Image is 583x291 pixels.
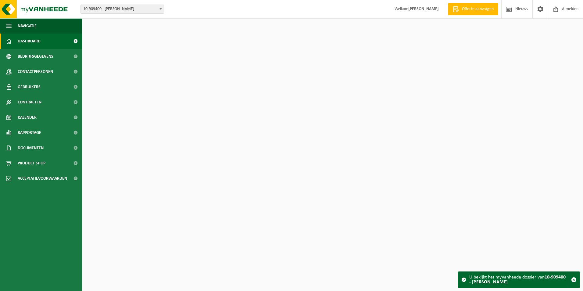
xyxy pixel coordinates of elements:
span: Gebruikers [18,79,41,95]
strong: 10-909400 - [PERSON_NAME] [469,275,566,285]
span: Acceptatievoorwaarden [18,171,67,186]
strong: [PERSON_NAME] [408,7,439,11]
span: Bedrijfsgegevens [18,49,53,64]
span: 10-909400 - PIETERS RUDY - PITTEM [80,5,164,14]
span: 10-909400 - PIETERS RUDY - PITTEM [81,5,164,13]
span: Navigatie [18,18,37,34]
span: Offerte aanvragen [460,6,495,12]
span: Rapportage [18,125,41,140]
span: Documenten [18,140,44,156]
span: Dashboard [18,34,41,49]
span: Contracten [18,95,41,110]
div: U bekijkt het myVanheede dossier van [469,272,568,288]
a: Offerte aanvragen [448,3,498,15]
span: Contactpersonen [18,64,53,79]
span: Kalender [18,110,37,125]
span: Product Shop [18,156,45,171]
